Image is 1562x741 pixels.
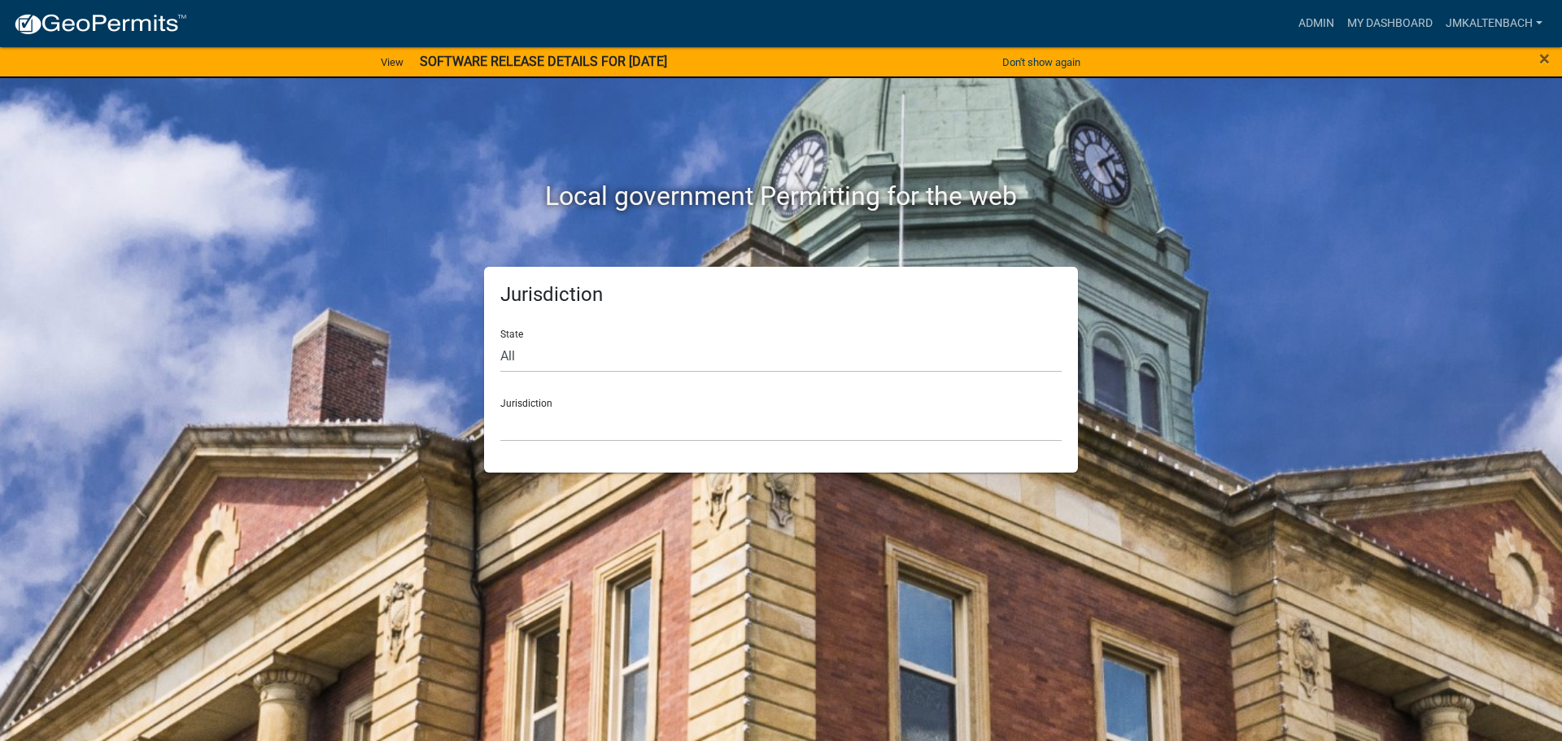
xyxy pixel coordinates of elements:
strong: SOFTWARE RELEASE DETAILS FOR [DATE] [420,54,667,69]
h5: Jurisdiction [500,283,1062,307]
a: View [374,49,410,76]
a: Admin [1292,8,1341,39]
span: × [1539,47,1550,70]
a: My Dashboard [1341,8,1439,39]
button: Close [1539,49,1550,68]
button: Don't show again [996,49,1087,76]
a: jmkaltenbach [1439,8,1549,39]
h2: Local government Permitting for the web [329,181,1233,211]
